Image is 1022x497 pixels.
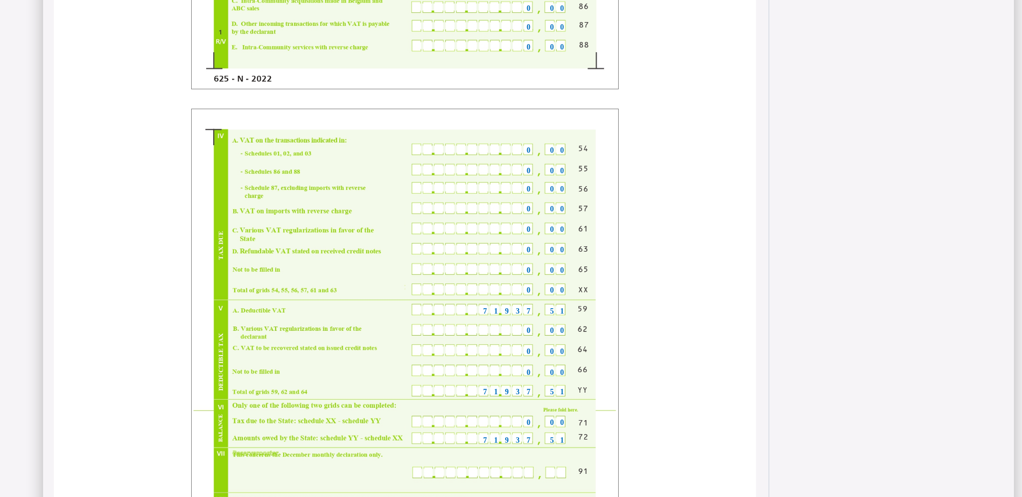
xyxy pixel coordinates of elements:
[550,418,570,427] b: 00
[527,185,537,193] span: 0
[527,4,537,12] span: 0
[550,225,570,233] span: 00
[483,436,537,444] b: 71937
[527,225,537,233] span: 0
[550,23,570,31] span: 00
[527,43,537,51] span: 0
[527,205,537,213] span: 0
[483,388,537,396] b: 71937
[527,368,537,377] span: 0
[550,146,570,154] span: 00
[550,388,570,396] b: 51
[527,167,537,175] span: 0
[550,246,570,254] span: 00
[550,347,570,356] span: 00
[527,246,537,254] span: 0
[550,286,570,294] b: 00
[527,266,537,274] span: 0
[550,368,570,377] span: 00
[527,347,537,356] span: 0
[483,307,537,315] span: 71937
[527,146,537,154] span: 0
[550,43,570,51] span: 00
[550,167,570,175] span: 00
[527,326,537,335] span: 0
[550,185,570,193] span: 00
[550,4,570,12] span: 00
[527,23,537,31] span: 0
[550,326,570,335] span: 00
[550,205,570,213] span: 00
[527,286,537,294] b: 0
[550,436,570,444] b: 51
[550,307,570,315] span: 51
[550,266,570,274] span: 00
[527,418,537,427] b: 0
